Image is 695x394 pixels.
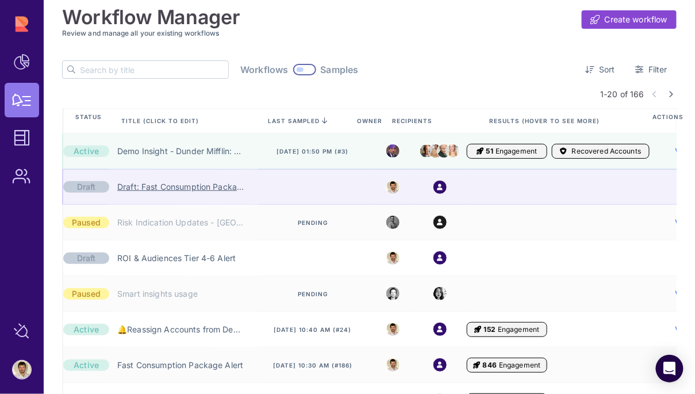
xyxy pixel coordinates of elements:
[386,216,400,229] img: 7662619556629_2c1093bde4b42039e029_32.jpg
[117,359,243,371] a: Fast Consumption Package Alert
[63,253,109,264] div: Draft
[63,146,109,157] div: Active
[321,64,359,75] span: Samples
[477,147,484,156] i: Engagement
[437,141,451,160] img: creed.jpeg
[474,361,481,370] i: Engagement
[475,325,482,334] i: Engagement
[273,361,352,369] span: [DATE] 10:30 am (#186)
[653,113,684,129] span: Actions
[240,64,288,75] span: Workflows
[386,323,400,336] img: 7530139536612_24487aea9d702d60db16_32.png
[121,117,201,125] span: Title (click to edit)
[599,64,615,75] span: Sort
[484,325,496,334] span: 152
[117,324,244,335] a: 🔔Reassign Accounts from Departed Employee
[560,147,567,156] i: Accounts
[496,147,537,156] span: Engagement
[357,117,385,125] span: Owner
[498,325,539,334] span: Engagement
[605,14,667,25] span: Create workflow
[62,6,240,29] h1: Workflow Manager
[268,117,320,124] span: last sampled
[433,287,447,300] img: 1050791595619_a587944aecba22e3ec09_32.png
[499,361,540,370] span: Engagement
[117,217,244,228] a: Risk Indication Updates - [GEOGRAPHIC_DATA]
[489,117,602,125] span: Results (Hover to see more)
[446,141,459,160] img: angela.jpeg
[75,113,102,129] span: Status
[386,287,400,300] img: 9137139073652_81250423bda472dcd80a_32.png
[656,355,684,382] div: Open Intercom Messenger
[274,326,352,334] span: [DATE] 10:40 am (#24)
[63,324,109,335] div: Active
[63,181,109,193] div: Draft
[429,142,442,160] img: stanley.jpeg
[600,88,644,100] span: 1-20 of 166
[117,288,198,300] a: Smart insights usage
[486,147,493,156] span: 51
[298,290,328,298] span: Pending
[63,217,109,228] div: Paused
[117,253,236,264] a: ROI & Audiences Tier 4-6 Alert
[483,361,497,370] span: 846
[386,251,400,265] img: 7530139536612_24487aea9d702d60db16_32.png
[277,147,349,155] span: [DATE] 01:50 pm (#3)
[63,359,109,371] div: Active
[386,144,400,158] img: michael.jpeg
[117,146,244,157] a: Demo Insight - Dunder Mifflin: Daily Sales
[62,29,677,37] h3: Review and manage all your existing workflows
[117,181,244,193] a: Draft: Fast Consumption Package Alert
[648,64,667,75] span: Filter
[386,358,400,372] img: 7530139536612_24487aea9d702d60db16_32.png
[298,219,328,227] span: Pending
[420,145,433,156] img: kevin.jpeg
[63,288,109,300] div: Paused
[13,361,31,379] img: account-photo
[572,147,642,156] span: Recovered Accounts
[393,117,435,125] span: Recipients
[386,181,400,194] img: 7530139536612_24487aea9d702d60db16_32.png
[80,61,228,78] input: Search by title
